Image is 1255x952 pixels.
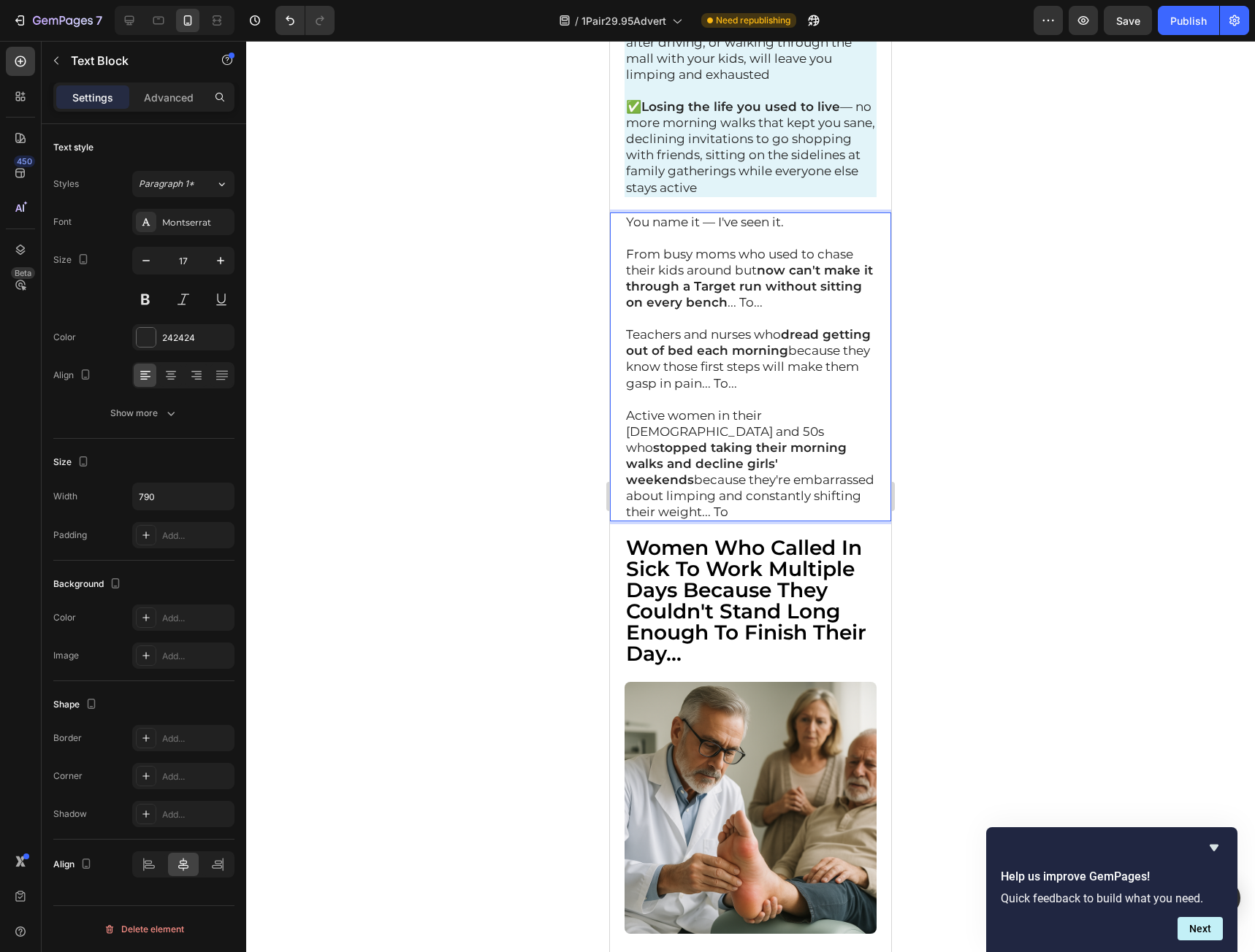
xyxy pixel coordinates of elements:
div: Add... [162,732,231,745]
div: Shape [53,695,100,715]
p: Teachers and nurses who because they know those first steps will make them gasp in pain... To... [16,285,265,350]
div: Add... [162,650,231,663]
div: Shadow [53,807,87,821]
button: Show more [53,400,234,426]
div: Align [53,366,94,385]
div: Corner [53,769,83,783]
p: You name it — I've seen it. [16,173,265,189]
div: Color [53,611,76,624]
div: Add... [162,529,231,542]
h2: Rich Text Editor. Editing area: main [15,496,267,626]
p: ⁠⁠⁠⁠⁠⁠⁠ [16,497,265,624]
button: 7 [6,6,109,35]
iframe: Design area [610,41,891,952]
button: Hide survey [1205,839,1223,856]
div: Beta [11,267,35,279]
strong: stopped taking their morning walks and decline girls' weekends [16,399,237,446]
div: Align [53,855,95,875]
div: Delete element [104,921,184,938]
div: Padding [53,529,87,542]
p: Quick feedback to build what you need. [1001,891,1223,905]
button: Save [1104,6,1152,35]
div: Color [53,331,76,344]
div: Undo/Redo [275,6,335,35]
span: Need republishing [716,14,790,27]
div: 242424 [162,331,231,345]
div: Help us improve GemPages! [1001,839,1223,940]
span: 1Pair29.95Advert [581,13,666,28]
div: Image [53,649,79,662]
div: Size [53,250,92,270]
p: Settings [72,90,113,105]
div: Background [53,575,124,594]
div: 450 [14,156,35,167]
input: Auto [133,483,234,510]
div: Font [53,215,72,229]
strong: dread getting out of bed each morning [16,286,261,317]
div: Add... [162,770,231,783]
div: Publish [1170,13,1207,28]
p: From busy moms who used to chase their kids around but ... To... [16,205,265,269]
h2: Help us improve GemPages! [1001,868,1223,886]
p: ✅ — no more morning walks that kept you sane, declining invitations to go shopping with friends, ... [16,58,265,155]
span: Women Who Called In Sick To Work Multiple Days Because They Couldn't Stand Long Enough To Finish ... [16,494,256,625]
div: Add... [162,612,231,625]
span: Paragraph 1* [139,177,194,191]
div: Text style [53,141,94,154]
div: Width [53,490,77,503]
div: Show more [110,406,178,421]
div: Rich Text Editor. Editing area: main [15,172,267,481]
button: Delete element [53,918,234,941]
span: / [575,13,579,28]
div: Size [53,453,92,472]
div: Border [53,732,82,745]
p: Advanced [144,90,194,105]
div: Montserrat [162,216,231,229]
p: 7 [96,12,102,29]
strong: Losing the life you used to live [31,58,230,73]
button: Paragraph 1* [132,171,234,197]
p: Active women in their [DEMOGRAPHIC_DATA] and 50s who because they're embarrassed about limping an... [16,366,265,480]
div: Add... [162,808,231,821]
div: Styles [53,177,79,191]
p: Text Block [71,52,195,69]
button: Next question [1178,917,1223,940]
img: gempages_579323754652369505-d2a6aa14-0e3c-4768-9143-7ca7af66b664.png [15,641,267,893]
span: Save [1116,15,1140,27]
strong: now can't make it through a Target run without sitting on every bench [16,222,263,269]
button: Publish [1158,6,1219,35]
